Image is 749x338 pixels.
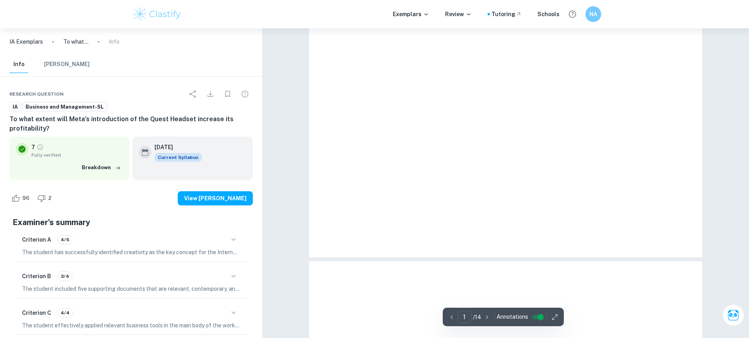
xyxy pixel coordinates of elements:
[537,10,559,18] a: Schools
[9,115,253,133] h6: To what extent will Meta’s introduction of the Quest Headset increase its profitability?
[37,144,44,151] a: Grade fully verified
[497,313,528,321] span: Annotations
[9,37,43,46] a: IA Exemplars
[9,56,28,73] button: Info
[22,272,51,281] h6: Criterion B
[22,102,107,112] a: Business and Management-SL
[393,10,429,18] p: Exemplars
[185,86,201,102] div: Share
[155,143,195,151] h6: [DATE]
[44,194,56,202] span: 2
[237,86,253,102] div: Report issue
[58,236,72,243] span: 4/5
[22,284,240,293] p: The student included five supporting documents that are relevant, contemporary, and clearly label...
[722,304,744,326] button: Ask Clai
[109,37,120,46] p: Info
[220,86,236,102] div: Bookmark
[22,235,51,244] h6: Criterion A
[58,309,72,316] span: 4/4
[31,143,35,151] p: 7
[133,6,182,22] img: Clastify logo
[178,191,253,205] button: View [PERSON_NAME]
[31,151,123,159] span: Fully verified
[155,153,202,162] span: Current Syllabus
[473,313,481,321] p: / 14
[445,10,472,18] p: Review
[35,192,56,205] div: Dislike
[566,7,579,21] button: Help and Feedback
[58,273,72,280] span: 3/4
[585,6,601,22] button: NA
[22,308,51,317] h6: Criterion C
[9,91,64,98] span: Research question
[202,86,218,102] div: Download
[23,103,107,111] span: Business and Management-SL
[18,194,34,202] span: 96
[22,321,240,330] p: The student effectively applied relevant business tools in the main body of the work to present a...
[13,216,250,228] h5: Examiner's summary
[491,10,522,18] a: Tutoring
[9,192,34,205] div: Like
[22,248,240,257] p: The student has successfully identified creativity as the key concept for the Internal Assessment...
[80,162,123,174] button: Breakdown
[63,37,88,46] p: To what extent will Meta’s introduction of the Quest Headset increase its profitability?
[44,56,90,73] button: [PERSON_NAME]
[589,10,598,18] h6: NA
[9,102,21,112] a: IA
[155,153,202,162] div: This exemplar is based on the current syllabus. Feel free to refer to it for inspiration/ideas wh...
[10,103,20,111] span: IA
